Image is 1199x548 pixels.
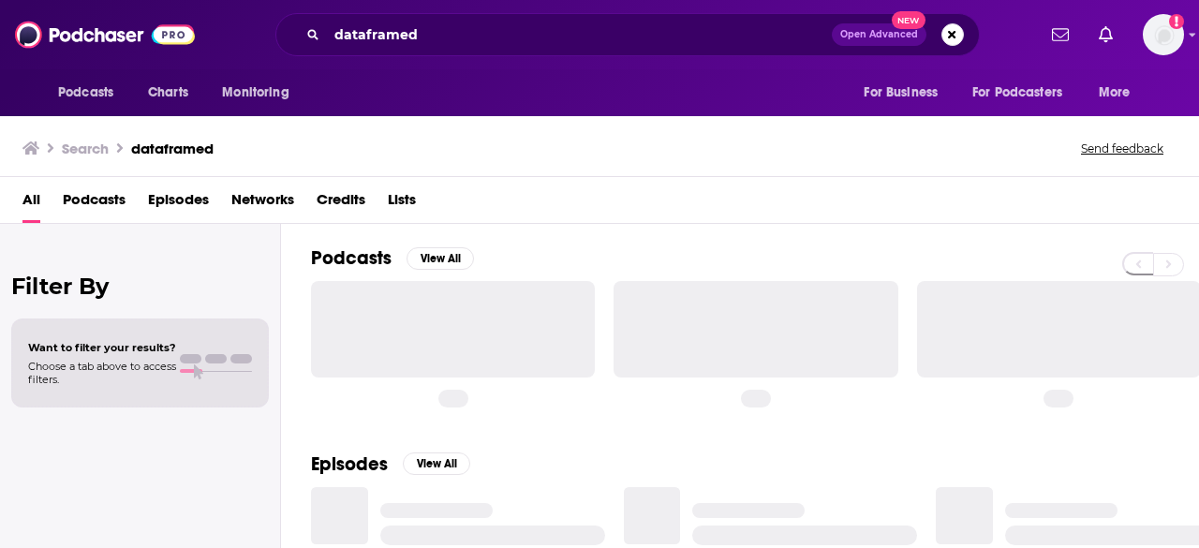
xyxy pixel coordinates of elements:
button: open menu [851,75,961,111]
a: All [22,185,40,223]
h3: dataframed [131,140,214,157]
span: New [892,11,925,29]
span: Charts [148,80,188,106]
svg: Add a profile image [1169,14,1184,29]
span: Choose a tab above to access filters. [28,360,176,386]
button: Open AdvancedNew [832,23,926,46]
h2: Podcasts [311,246,392,270]
a: Podcasts [63,185,126,223]
input: Search podcasts, credits, & more... [327,20,832,50]
button: open menu [209,75,313,111]
a: Show notifications dropdown [1091,19,1120,51]
img: User Profile [1143,14,1184,55]
span: Want to filter your results? [28,341,176,354]
a: Lists [388,185,416,223]
button: View All [403,452,470,475]
span: Logged in as megcassidy [1143,14,1184,55]
div: Search podcasts, credits, & more... [275,13,980,56]
button: View All [407,247,474,270]
img: Podchaser - Follow, Share and Rate Podcasts [15,17,195,52]
a: PodcastsView All [311,246,474,270]
span: Monitoring [222,80,289,106]
button: open menu [960,75,1089,111]
a: Episodes [148,185,209,223]
button: Show profile menu [1143,14,1184,55]
h3: Search [62,140,109,157]
a: Show notifications dropdown [1044,19,1076,51]
span: More [1099,80,1131,106]
span: Podcasts [58,80,113,106]
span: Open Advanced [840,30,918,39]
button: Send feedback [1075,141,1169,156]
button: open menu [45,75,138,111]
h2: Episodes [311,452,388,476]
h2: Filter By [11,273,269,300]
a: Charts [136,75,200,111]
a: EpisodesView All [311,452,470,476]
a: Credits [317,185,365,223]
a: Networks [231,185,294,223]
span: For Business [864,80,938,106]
span: For Podcasters [972,80,1062,106]
button: open menu [1086,75,1154,111]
